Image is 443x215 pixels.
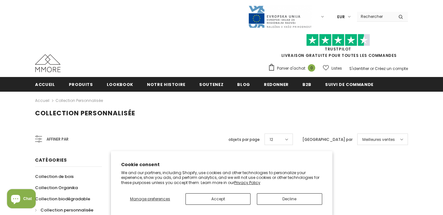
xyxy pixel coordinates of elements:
a: TrustPilot [325,46,351,52]
p: We and our partners, including Shopify, use cookies and other technologies to personalize your ex... [121,170,322,185]
span: Accueil [35,81,55,88]
a: Accueil [35,97,49,104]
span: Affiner par [47,136,69,143]
span: Notre histoire [147,81,185,88]
span: 12 [270,136,273,143]
a: Listes [323,63,342,74]
a: Créez un compte [375,66,408,71]
a: Produits [69,77,93,91]
a: Notre histoire [147,77,185,91]
span: Panier d'achat [277,65,305,72]
a: Collection biodégradable [35,193,90,204]
img: Cas MMORE [35,54,61,72]
span: Suivi de commande [325,81,374,88]
inbox-online-store-chat: Shopify online store chat [5,189,38,210]
img: Javni Razpis [248,5,312,28]
span: Lookbook [107,81,133,88]
span: Collection biodégradable [35,196,90,202]
a: soutenez [199,77,223,91]
a: Suivi de commande [325,77,374,91]
span: Collection personnalisée [35,109,135,118]
input: Search Site [357,12,394,21]
span: Redonner [264,81,289,88]
span: soutenez [199,81,223,88]
button: Accept [185,193,251,205]
a: Redonner [264,77,289,91]
h2: Cookie consent [121,161,322,168]
span: Catégories [35,157,67,163]
a: Collection personnalisée [55,98,103,103]
span: Blog [237,81,250,88]
span: LIVRAISON GRATUITE POUR TOUTES LES COMMANDES [268,37,408,58]
a: Collection de bois [35,171,74,182]
span: Collection Organika [35,185,78,191]
a: Lookbook [107,77,133,91]
a: Privacy Policy [234,180,260,185]
a: Panier d'achat 0 [268,64,318,73]
span: Meilleures ventes [362,136,395,143]
a: B2B [302,77,311,91]
a: Blog [237,77,250,91]
label: objets par page [229,136,260,143]
span: or [370,66,374,71]
span: EUR [337,14,345,20]
a: S'identifier [349,66,369,71]
span: Listes [331,65,342,72]
a: Accueil [35,77,55,91]
span: Produits [69,81,93,88]
span: Collection de bois [35,173,74,180]
span: 0 [308,64,315,72]
span: Collection personnalisée [40,207,93,213]
label: [GEOGRAPHIC_DATA] par [302,136,352,143]
button: Decline [257,193,322,205]
img: Faites confiance aux étoiles pilotes [306,34,370,46]
span: B2B [302,81,311,88]
button: Manage preferences [121,193,179,205]
a: Javni Razpis [248,14,312,19]
span: Manage preferences [130,196,170,202]
a: Collection Organika [35,182,78,193]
